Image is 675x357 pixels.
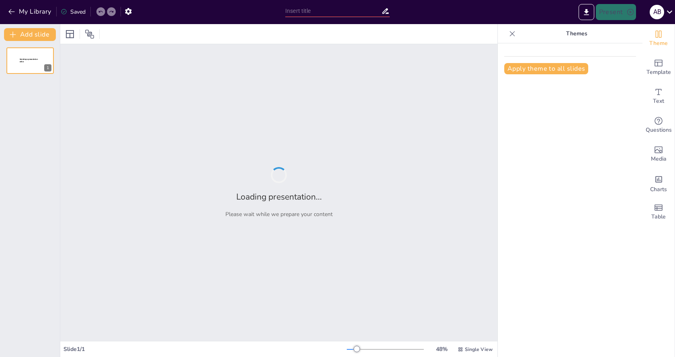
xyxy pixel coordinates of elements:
p: Themes [519,24,634,43]
input: Insert title [285,5,381,17]
div: Saved [61,8,86,16]
button: Present [596,4,636,20]
button: a b [650,4,664,20]
button: Export to PowerPoint [579,4,594,20]
div: a b [650,5,664,19]
span: Questions [646,126,672,135]
button: Add slide [4,28,56,41]
div: Add text boxes [642,82,675,111]
div: Add ready made slides [642,53,675,82]
div: Layout [63,28,76,41]
span: Sendsteps presentation editor [20,58,38,63]
span: Template [646,68,671,77]
div: Slide 1 / 1 [63,345,347,353]
span: Theme [649,39,668,48]
div: 1 [44,64,51,71]
div: 1 [6,47,54,74]
div: Add images, graphics, shapes or video [642,140,675,169]
div: Add a table [642,198,675,226]
div: Get real-time input from your audience [642,111,675,140]
div: Add charts and graphs [642,169,675,198]
button: Apply theme to all slides [504,63,588,74]
span: Media [651,155,667,163]
p: Please wait while we prepare your content [225,210,333,218]
h2: Loading presentation... [236,191,322,202]
div: 48 % [432,345,451,353]
span: Charts [650,185,667,194]
span: Table [651,212,666,221]
span: Position [85,29,94,39]
button: My Library [6,5,55,18]
span: Single View [465,346,493,353]
div: Change the overall theme [642,24,675,53]
span: Text [653,97,664,106]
